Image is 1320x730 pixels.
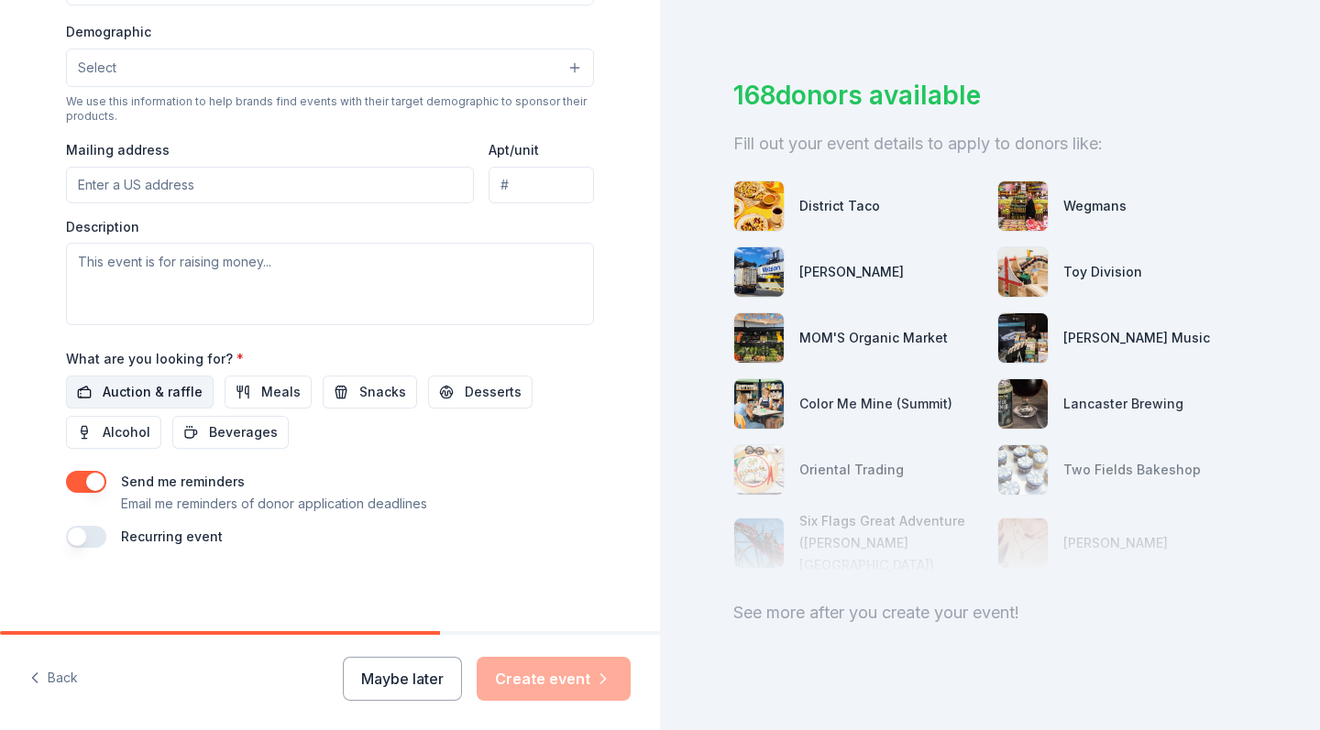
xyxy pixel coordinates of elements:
[323,376,417,409] button: Snacks
[1063,195,1127,217] div: Wegmans
[209,421,278,443] span: Beverages
[734,247,784,297] img: photo for Matson
[998,379,1048,429] img: photo for Lancaster Brewing
[103,381,203,403] span: Auction & raffle
[733,76,1247,114] div: 168 donors available
[66,416,161,449] button: Alcohol
[799,327,948,349] div: MOM'S Organic Market
[66,167,474,203] input: Enter a US address
[66,350,244,368] label: What are you looking for?
[225,376,312,409] button: Meals
[66,218,139,236] label: Description
[998,181,1048,231] img: photo for Wegmans
[66,23,151,41] label: Demographic
[465,381,522,403] span: Desserts
[799,195,880,217] div: District Taco
[121,474,245,489] label: Send me reminders
[734,379,784,429] img: photo for Color Me Mine (Summit)
[66,376,214,409] button: Auction & raffle
[799,261,904,283] div: [PERSON_NAME]
[343,657,462,701] button: Maybe later
[121,528,223,544] label: Recurring event
[359,381,406,403] span: Snacks
[66,141,170,159] label: Mailing address
[428,376,533,409] button: Desserts
[733,598,1247,627] div: See more after you create your event!
[1063,261,1142,283] div: Toy Division
[733,129,1247,158] div: Fill out your event details to apply to donors like:
[78,57,116,79] span: Select
[998,247,1048,297] img: photo for Toy Division
[66,94,594,124] div: We use this information to help brands find events with their target demographic to sponsor their...
[734,313,784,363] img: photo for MOM'S Organic Market
[29,659,78,698] button: Back
[998,313,1048,363] img: photo for Alfred Music
[121,493,427,515] p: Email me reminders of donor application deadlines
[261,381,301,403] span: Meals
[489,167,594,203] input: #
[172,416,289,449] button: Beverages
[66,49,594,87] button: Select
[489,141,539,159] label: Apt/unit
[1063,327,1210,349] div: [PERSON_NAME] Music
[734,181,784,231] img: photo for District Taco
[103,421,150,443] span: Alcohol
